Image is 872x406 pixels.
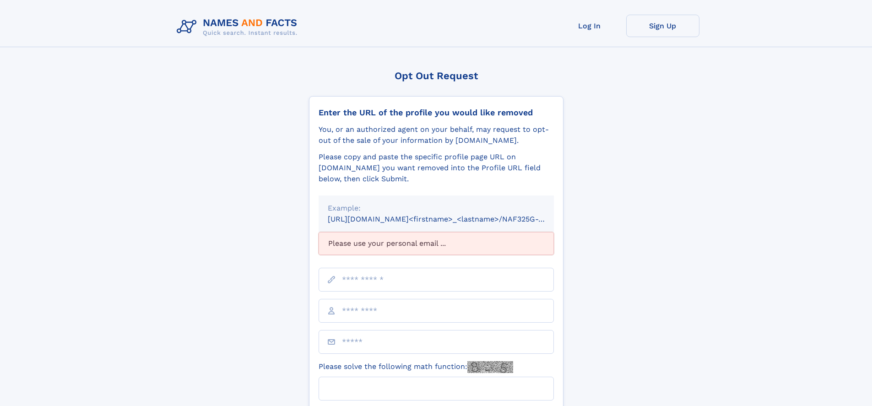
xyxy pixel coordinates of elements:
div: Please use your personal email ... [319,232,554,255]
div: Opt Out Request [309,70,563,81]
a: Log In [553,15,626,37]
a: Sign Up [626,15,699,37]
div: Please copy and paste the specific profile page URL on [DOMAIN_NAME] you want removed into the Pr... [319,152,554,184]
img: Logo Names and Facts [173,15,305,39]
small: [URL][DOMAIN_NAME]<firstname>_<lastname>/NAF325G-xxxxxxxx [328,215,571,223]
label: Please solve the following math function: [319,361,513,373]
div: Enter the URL of the profile you would like removed [319,108,554,118]
div: Example: [328,203,545,214]
div: You, or an authorized agent on your behalf, may request to opt-out of the sale of your informatio... [319,124,554,146]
